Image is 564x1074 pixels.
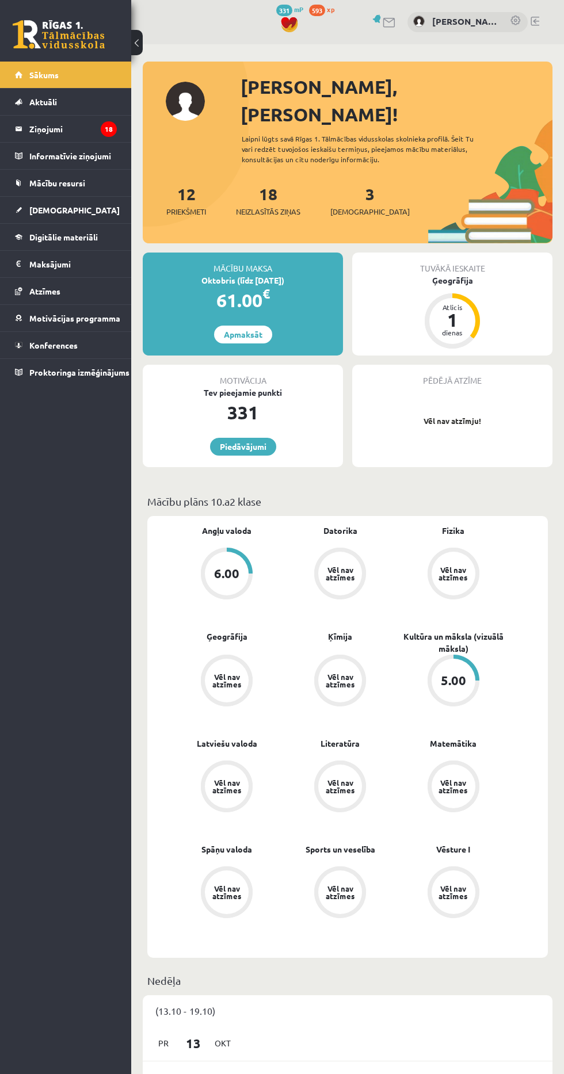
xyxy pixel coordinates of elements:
[437,779,470,794] div: Vēl nav atzīmes
[29,251,117,277] legend: Maksājumi
[294,5,303,14] span: mP
[397,760,510,815] a: Vēl nav atzīmes
[29,70,59,80] span: Sākums
[441,674,466,687] div: 5.00
[176,1034,211,1053] span: 13
[352,365,552,387] div: Pēdējā atzīme
[29,232,98,242] span: Digitālie materiāli
[284,760,397,815] a: Vēl nav atzīmes
[352,253,552,274] div: Tuvākā ieskaite
[437,566,470,581] div: Vēl nav atzīmes
[321,737,360,750] a: Literatūra
[143,399,343,426] div: 331
[397,630,510,655] a: Kultūra un māksla (vizuālā māksla)
[15,305,117,331] a: Motivācijas programma
[284,548,397,602] a: Vēl nav atzīmes
[211,673,243,688] div: Vēl nav atzīmes
[143,253,343,274] div: Mācību maksa
[284,866,397,920] a: Vēl nav atzīmes
[202,525,251,537] a: Angļu valoda
[276,5,303,14] a: 331 mP
[352,274,552,286] div: Ģeogrāfija
[211,885,243,900] div: Vēl nav atzīmes
[143,286,343,314] div: 61.00
[330,184,410,217] a: 3[DEMOGRAPHIC_DATA]
[276,5,292,16] span: 331
[15,224,117,250] a: Digitālie materiāli
[214,567,239,580] div: 6.00
[166,184,206,217] a: 12Priekšmeti
[29,116,117,142] legend: Ziņojumi
[330,206,410,217] span: [DEMOGRAPHIC_DATA]
[236,206,300,217] span: Neizlasītās ziņas
[324,673,356,688] div: Vēl nav atzīmes
[143,387,343,399] div: Tev pieejamie punkti
[170,866,284,920] a: Vēl nav atzīmes
[211,1034,235,1052] span: Okt
[147,494,548,509] p: Mācību plāns 10.a2 klase
[15,62,117,88] a: Sākums
[201,843,252,855] a: Spāņu valoda
[358,415,547,427] p: Vēl nav atzīmju!
[151,1034,176,1052] span: Pr
[327,5,334,14] span: xp
[197,737,257,750] a: Latviešu valoda
[306,843,375,855] a: Sports un veselība
[210,438,276,456] a: Piedāvājumi
[397,548,510,602] a: Vēl nav atzīmes
[29,340,78,350] span: Konferences
[328,630,352,643] a: Ķīmija
[284,655,397,709] a: Vēl nav atzīmes
[170,548,284,602] a: 6.00
[143,995,552,1026] div: (13.10 - 19.10)
[435,311,470,329] div: 1
[211,779,243,794] div: Vēl nav atzīmes
[435,304,470,311] div: Atlicis
[170,760,284,815] a: Vēl nav atzīmes
[29,367,129,377] span: Proktoringa izmēģinājums
[29,286,60,296] span: Atzīmes
[29,97,57,107] span: Aktuāli
[442,525,464,537] a: Fizika
[15,170,117,196] a: Mācību resursi
[262,285,270,302] span: €
[29,178,85,188] span: Mācību resursi
[437,885,470,900] div: Vēl nav atzīmes
[29,205,120,215] span: [DEMOGRAPHIC_DATA]
[147,973,548,988] p: Nedēļa
[143,365,343,387] div: Motivācija
[15,359,117,385] a: Proktoringa izmēģinājums
[29,143,117,169] legend: Informatīvie ziņojumi
[29,313,120,323] span: Motivācijas programma
[166,206,206,217] span: Priekšmeti
[15,116,117,142] a: Ziņojumi18
[324,779,356,794] div: Vēl nav atzīmes
[324,566,356,581] div: Vēl nav atzīmes
[13,20,105,49] a: Rīgas 1. Tālmācības vidusskola
[15,332,117,358] a: Konferences
[214,326,272,343] a: Apmaksāt
[15,197,117,223] a: [DEMOGRAPHIC_DATA]
[236,184,300,217] a: 18Neizlasītās ziņas
[436,843,470,855] a: Vēsture I
[309,5,325,16] span: 593
[352,274,552,350] a: Ģeogrāfija Atlicis 1 dienas
[101,121,117,137] i: 18
[432,15,498,28] a: [PERSON_NAME]
[15,278,117,304] a: Atzīmes
[170,655,284,709] a: Vēl nav atzīmes
[309,5,340,14] a: 593 xp
[143,274,343,286] div: Oktobris (līdz [DATE])
[435,329,470,336] div: dienas
[15,89,117,115] a: Aktuāli
[324,885,356,900] div: Vēl nav atzīmes
[15,251,117,277] a: Maksājumi
[241,73,552,128] div: [PERSON_NAME], [PERSON_NAME]!
[397,655,510,709] a: 5.00
[207,630,247,643] a: Ģeogrāfija
[242,133,487,165] div: Laipni lūgts savā Rīgas 1. Tālmācības vidusskolas skolnieka profilā. Šeit Tu vari redzēt tuvojošo...
[413,16,425,27] img: Alana Ļaksa
[323,525,357,537] a: Datorika
[430,737,477,750] a: Matemātika
[397,866,510,920] a: Vēl nav atzīmes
